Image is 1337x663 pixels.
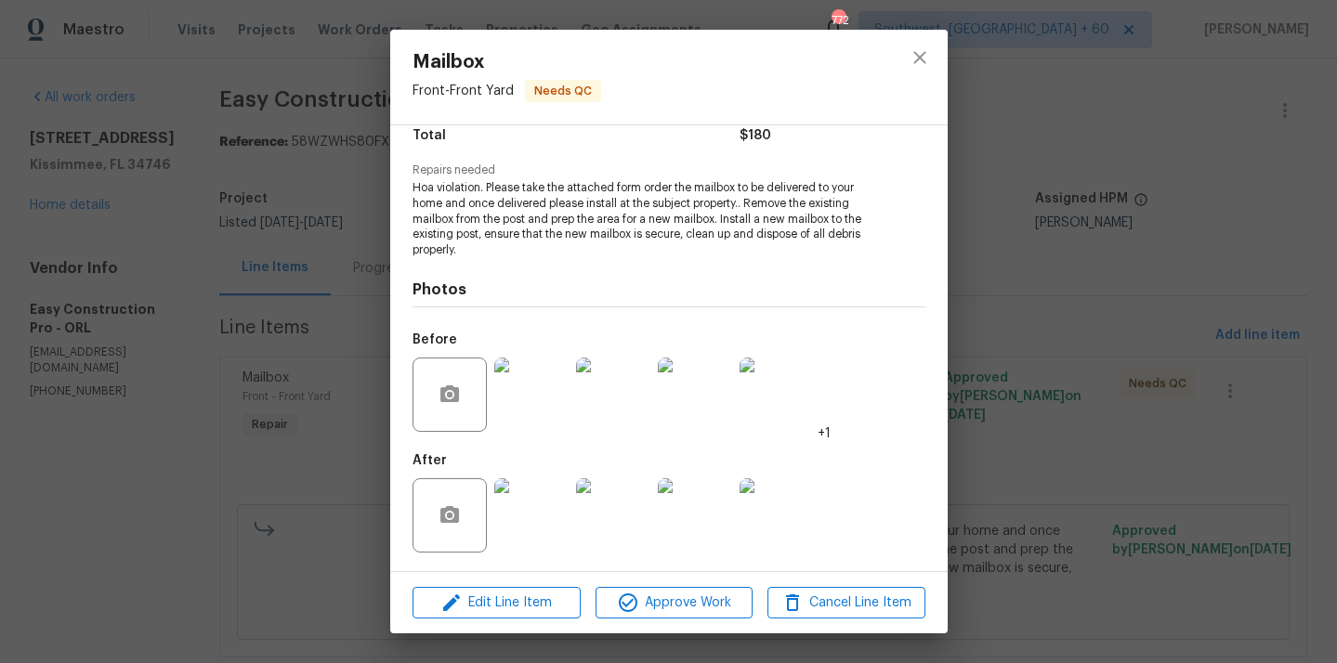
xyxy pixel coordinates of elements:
[773,591,919,615] span: Cancel Line Item
[413,123,446,149] span: Total
[527,82,599,100] span: Needs QC
[418,591,575,615] span: Edit Line Item
[413,180,874,258] span: Hoa violation. Please take the attached form order the mailbox to be delivered to your home and o...
[596,587,753,619] button: Approve Work
[413,333,457,346] h5: Before
[601,591,747,615] span: Approve Work
[413,587,581,619] button: Edit Line Item
[413,52,601,72] span: Mailbox
[413,164,925,176] span: Repairs needed
[413,280,925,299] h4: Photos
[898,35,942,80] button: close
[832,11,845,30] div: 772
[740,123,771,149] span: $180
[413,454,447,467] h5: After
[767,587,924,619] button: Cancel Line Item
[818,424,831,443] span: +1
[413,84,514,97] span: Front - Front Yard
